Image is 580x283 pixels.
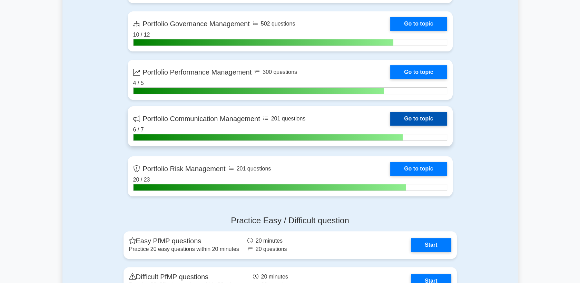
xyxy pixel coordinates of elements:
[390,17,447,31] a: Go to topic
[390,112,447,126] a: Go to topic
[124,216,457,226] h4: Practice Easy / Difficult question
[390,65,447,79] a: Go to topic
[390,162,447,176] a: Go to topic
[411,238,451,252] a: Start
